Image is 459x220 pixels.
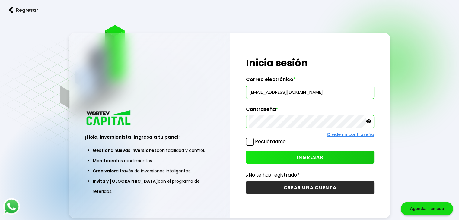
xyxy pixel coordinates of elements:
span: Gestiona nuevas inversiones [93,147,157,153]
li: a través de inversiones inteligentes. [93,166,206,176]
span: Monitorea [93,158,116,164]
label: Recuérdame [255,138,286,145]
a: ¿No te has registrado?CREAR UNA CUENTA [246,171,374,194]
li: tus rendimientos. [93,156,206,166]
li: con el programa de referidos. [93,176,206,196]
button: INGRESAR [246,151,374,164]
li: con facilidad y control. [93,145,206,156]
h1: Inicia sesión [246,56,374,70]
h3: ¡Hola, inversionista! Ingresa a tu panel: [85,134,213,140]
img: logos_whatsapp-icon.242b2217.svg [3,198,20,215]
p: ¿No te has registrado? [246,171,374,179]
img: flecha izquierda [9,7,13,13]
label: Correo electrónico [246,77,374,86]
span: Invita y [GEOGRAPHIC_DATA] [93,178,158,184]
span: INGRESAR [297,154,324,160]
input: hola@wortev.capital [249,86,371,99]
label: Contraseña [246,106,374,115]
div: Agendar llamada [401,202,453,215]
span: Crea valor [93,168,116,174]
img: logo_wortev_capital [85,109,133,127]
button: CREAR UNA CUENTA [246,181,374,194]
a: Olvidé mi contraseña [327,131,374,137]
